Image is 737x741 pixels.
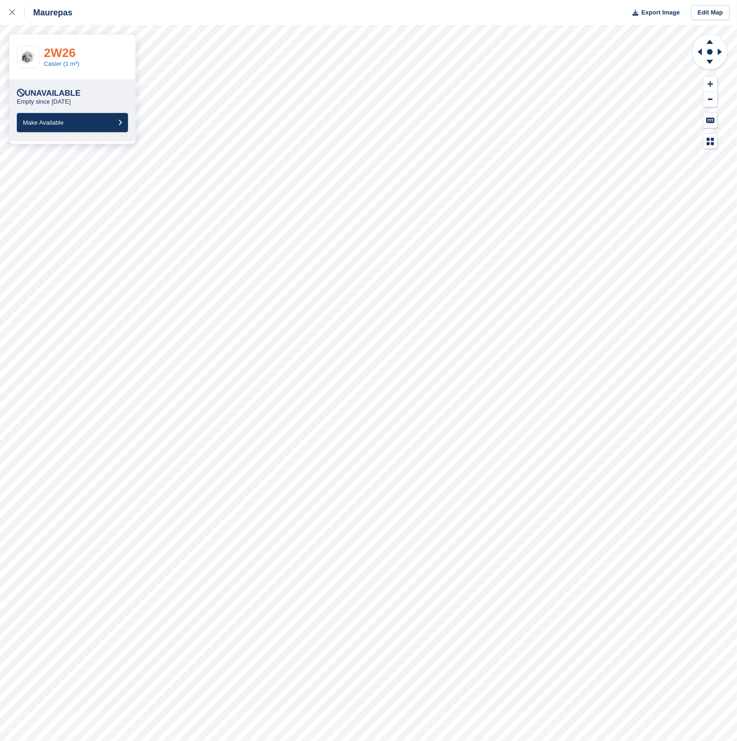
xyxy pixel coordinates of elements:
p: Empty since [DATE] [17,98,71,106]
button: Export Image [627,5,680,21]
button: Zoom Out [703,92,717,107]
a: Edit Map [691,5,730,21]
button: Make Available [17,113,128,132]
span: Export Image [641,8,680,17]
button: Keyboard Shortcuts [703,113,717,128]
button: Map Legend [703,134,717,149]
div: Maurepas [25,7,72,18]
span: Make Available [23,119,64,126]
div: Unavailable [17,89,80,98]
a: 2W26 [44,46,76,60]
img: locker%201m3.jpg [17,46,39,68]
button: Zoom In [703,77,717,92]
a: Casier (1 m³) [44,60,79,67]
